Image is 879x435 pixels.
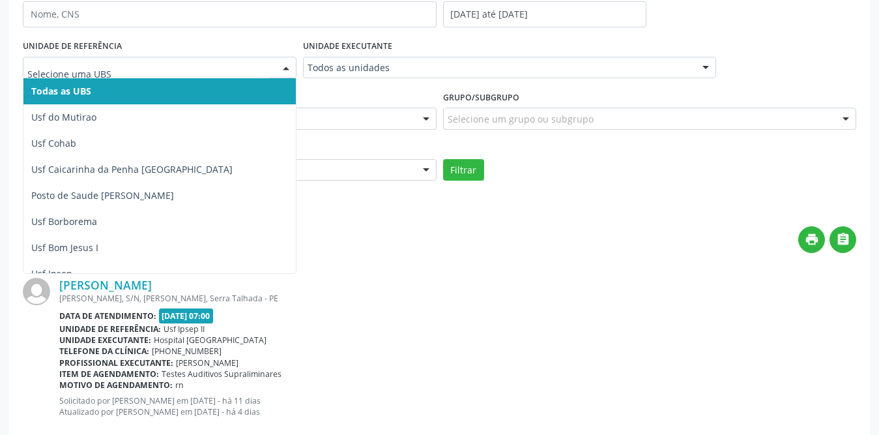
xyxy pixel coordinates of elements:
[59,368,159,380] b: Item de agendamento:
[31,267,72,280] span: Usf Ipsep
[59,395,856,417] p: Solicitado por [PERSON_NAME] em [DATE] - há 11 dias Atualizado por [PERSON_NAME] em [DATE] - há 4...
[836,232,850,247] i: 
[23,1,437,27] input: Nome, CNS
[164,323,205,335] span: Usf Ipsep II
[175,380,184,391] span: rn
[59,335,151,346] b: Unidade executante:
[805,232,819,247] i: print
[31,137,76,149] span: Usf Cohab
[443,1,646,27] input: Selecione um intervalo
[59,357,173,368] b: Profissional executante:
[798,226,825,253] button: print
[59,293,856,304] div: [PERSON_NAME], S/N, [PERSON_NAME], Serra Talhada - PE
[152,346,222,357] span: [PHONE_NUMBER]
[23,278,50,305] img: img
[443,87,519,108] label: Grupo/Subgrupo
[443,159,484,181] button: Filtrar
[176,357,238,368] span: [PERSON_NAME]
[31,189,174,202] span: Posto de Saude [PERSON_NAME]
[829,226,856,253] button: 
[303,37,392,57] label: UNIDADE EXECUTANTE
[31,241,98,254] span: Usf Bom Jesus I
[27,61,270,87] input: Selecione uma UBS
[23,37,122,57] label: UNIDADE DE REFERÊNCIA
[448,112,594,126] span: Selecione um grupo ou subgrupo
[31,163,233,175] span: Usf Caicarinha da Penha [GEOGRAPHIC_DATA]
[31,111,96,123] span: Usf do Mutirao
[59,310,156,322] b: Data de atendimento:
[154,335,267,346] span: Hospital [GEOGRAPHIC_DATA]
[59,346,149,357] b: Telefone da clínica:
[59,380,173,391] b: Motivo de agendamento:
[59,278,152,292] a: [PERSON_NAME]
[308,61,690,74] span: Todos as unidades
[159,308,214,323] span: [DATE] 07:00
[31,215,97,228] span: Usf Borborema
[31,85,91,97] span: Todas as UBS
[162,368,281,380] span: Testes Auditivos Supraliminares
[59,323,161,335] b: Unidade de referência:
